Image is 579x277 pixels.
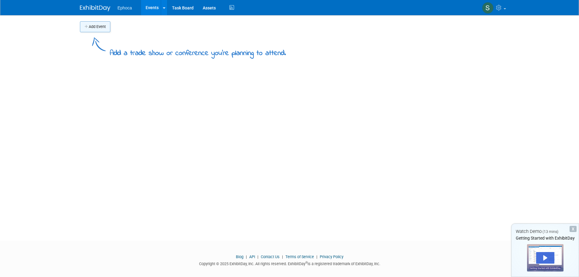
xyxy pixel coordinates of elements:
[315,254,319,259] span: |
[261,254,280,259] a: Contact Us
[570,226,577,232] div: Dismiss
[305,261,308,264] sup: ®
[244,254,248,259] span: |
[543,230,558,234] span: (13 mins)
[482,2,494,14] img: Steve Witte
[536,252,554,264] div: Play
[256,254,260,259] span: |
[236,254,243,259] a: Blog
[320,254,343,259] a: Privacy Policy
[80,5,110,11] img: ExhibitDay
[285,254,314,259] a: Terms of Service
[512,228,579,235] div: Watch Demo
[118,5,132,10] span: Ephoca
[281,254,284,259] span: |
[80,21,110,32] button: Add Event
[512,235,579,241] div: Getting Started with ExhibitDay
[110,44,286,59] div: Add a trade show or conference you're planning to attend.
[249,254,255,259] a: API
